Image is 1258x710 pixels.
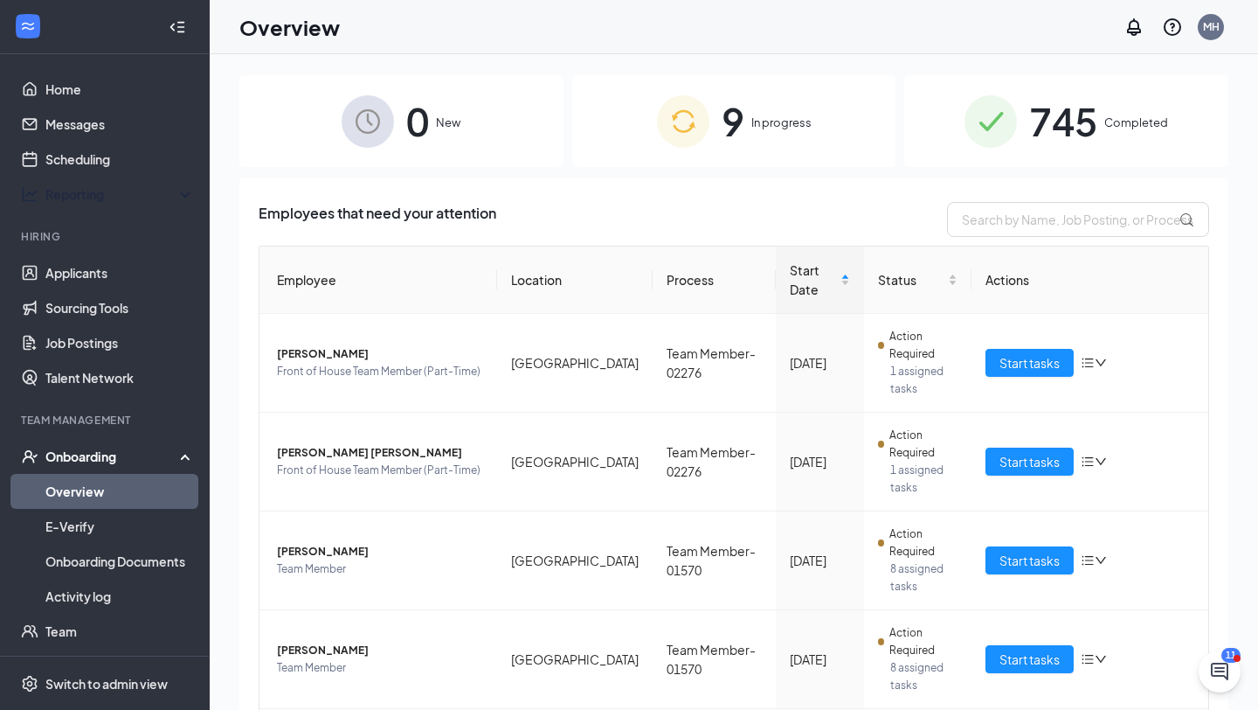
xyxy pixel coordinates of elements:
iframe: Intercom live chat [1199,651,1241,693]
a: Home [45,72,195,107]
a: Sourcing Tools [45,290,195,325]
span: Start tasks [999,452,1060,471]
span: Start Date [790,261,837,299]
span: Employees that need your attention [259,202,496,237]
a: Talent Network [45,360,195,395]
div: [DATE] [790,551,850,570]
span: 745 [1029,91,1097,151]
span: Status [878,270,943,289]
svg: Analysis [21,185,38,203]
span: Front of House Team Member (Part-Time) [277,462,483,479]
span: [PERSON_NAME] [277,345,483,363]
span: Front of House Team Member (Part-Time) [277,363,483,380]
span: Start tasks [999,650,1060,669]
svg: Collapse [169,18,186,36]
div: Team Management [21,413,191,428]
td: Team Member- 02276 [653,413,777,512]
th: Actions [971,247,1209,314]
svg: UserCheck [21,448,38,465]
a: Onboarding Documents [45,544,195,579]
a: DocumentsCrown [45,649,195,684]
a: Team [45,614,195,649]
th: Location [497,247,653,314]
svg: Notifications [1123,17,1144,38]
div: Switch to admin view [45,675,168,693]
td: [GEOGRAPHIC_DATA] [497,610,653,709]
button: Start tasks [985,546,1074,574]
span: Action Required [889,526,957,560]
a: Messages [45,107,195,142]
span: down [1095,456,1107,468]
span: Team Member [277,659,483,677]
svg: Settings [21,675,38,693]
span: Start tasks [999,551,1060,570]
span: Action Required [889,624,957,659]
button: Start tasks [985,645,1074,673]
a: E-Verify [45,509,195,544]
span: down [1095,653,1107,665]
div: [DATE] [790,353,850,372]
span: 0 [406,91,429,151]
span: Action Required [889,328,957,363]
span: [PERSON_NAME] [277,642,483,659]
span: bars [1081,455,1095,469]
span: down [1095,554,1107,567]
span: Start tasks [999,353,1060,372]
span: Team Member [277,560,483,578]
span: bars [1081,553,1095,567]
svg: QuestionInfo [1162,17,1183,38]
td: [GEOGRAPHIC_DATA] [497,314,653,413]
th: Employee [259,247,497,314]
button: Start tasks [985,448,1074,476]
div: Reporting [45,185,196,203]
span: 8 assigned tasks [890,560,957,595]
td: Team Member- 02276 [653,314,777,413]
button: Start tasks [985,349,1074,377]
div: 11 [1221,648,1241,663]
th: Status [864,247,971,314]
span: [PERSON_NAME] [277,543,483,560]
span: 8 assigned tasks [890,659,957,694]
a: Activity log [45,579,195,614]
span: bars [1081,356,1095,370]
span: Completed [1104,114,1168,131]
a: Overview [45,474,195,509]
span: Action Required [889,427,957,462]
td: Team Member- 01570 [653,512,777,610]
div: [DATE] [790,650,850,669]
span: down [1095,357,1107,369]
span: In progress [751,114,812,131]
a: Job Postings [45,325,195,360]
input: Search by Name, Job Posting, or Process [947,202,1209,237]
div: [DATE] [790,452,850,471]
span: 1 assigned tasks [890,462,957,497]
td: Team Member- 01570 [653,610,777,709]
td: [GEOGRAPHIC_DATA] [497,413,653,512]
span: 9 [722,91,744,151]
span: [PERSON_NAME] [PERSON_NAME] [277,444,483,462]
a: Scheduling [45,142,195,177]
th: Process [653,247,777,314]
span: bars [1081,652,1095,666]
svg: WorkstreamLogo [19,17,37,35]
td: [GEOGRAPHIC_DATA] [497,512,653,610]
div: Onboarding [45,448,180,465]
span: New [436,114,460,131]
a: Applicants [45,255,195,290]
div: Hiring [21,229,191,244]
span: 1 assigned tasks [890,363,957,398]
h1: Overview [239,12,340,42]
div: MH [1203,19,1220,34]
